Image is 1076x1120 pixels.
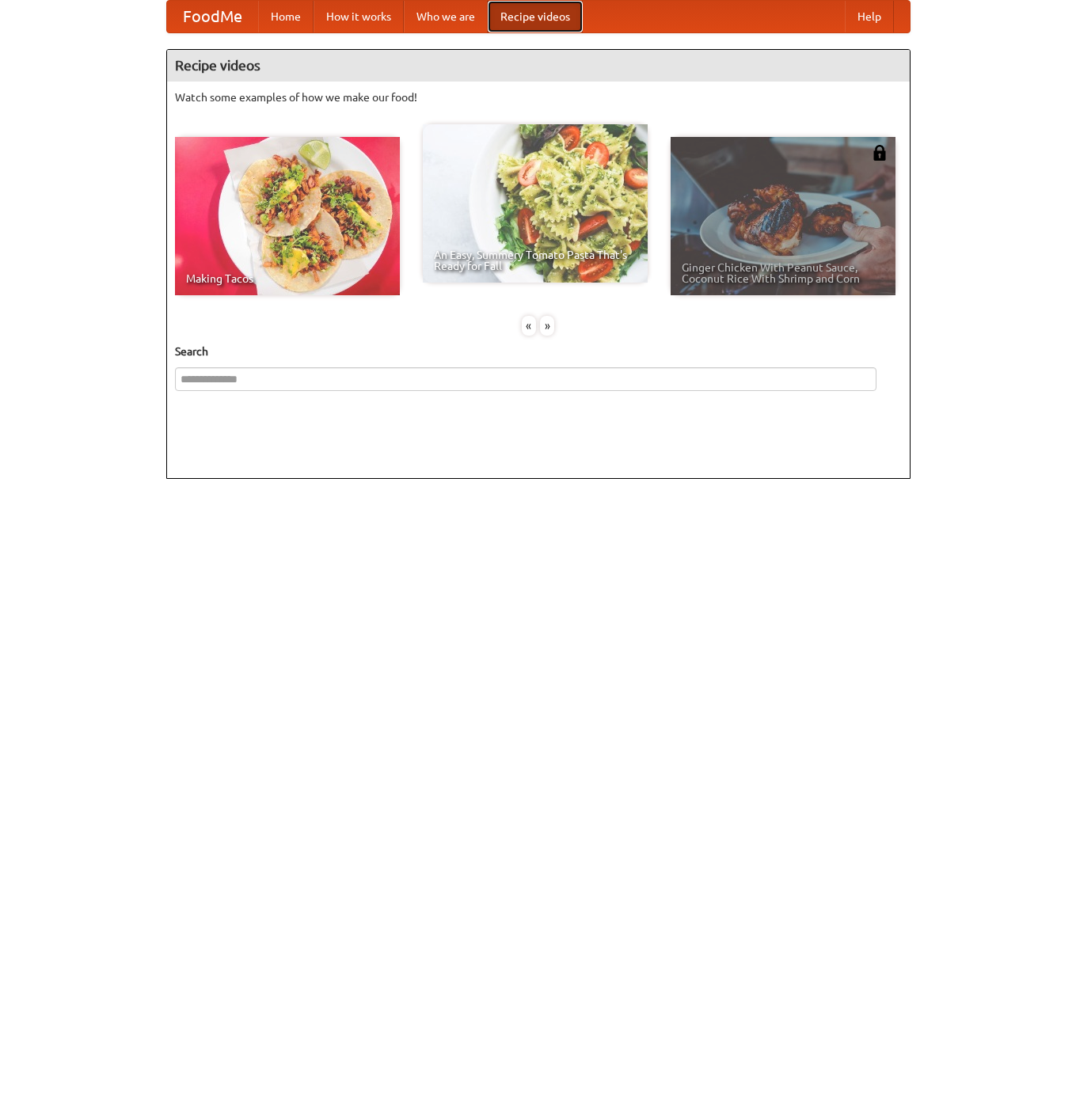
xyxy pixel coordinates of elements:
img: 483408.png [872,145,888,161]
div: « [522,316,536,336]
a: Recipe videos [488,1,583,32]
a: FoodMe [167,1,258,32]
p: Watch some examples of how we make our food! [175,89,902,105]
h5: Search [175,344,902,359]
span: An Easy, Summery Tomato Pasta That's Ready for Fall [434,249,637,271]
a: An Easy, Summery Tomato Pasta That's Ready for Fall [423,124,648,283]
a: Making Tacos [175,137,400,295]
a: Help [845,1,894,32]
a: Home [258,1,314,32]
a: Who we are [404,1,488,32]
h4: Recipe videos [167,50,910,82]
a: How it works [314,1,404,32]
span: Making Tacos [186,273,389,284]
div: » [540,316,554,336]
